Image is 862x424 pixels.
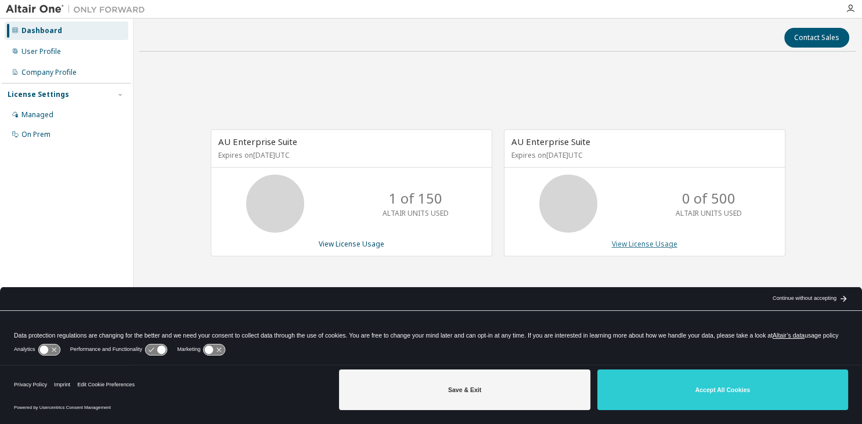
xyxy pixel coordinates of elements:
p: 1 of 150 [389,189,442,208]
a: View License Usage [612,239,677,249]
div: License Settings [8,90,69,99]
p: ALTAIR UNITS USED [676,208,742,218]
div: User Profile [21,47,61,56]
a: View License Usage [319,239,384,249]
p: ALTAIR UNITS USED [383,208,449,218]
span: AU Enterprise Suite [218,136,297,147]
p: Expires on [DATE] UTC [511,150,775,160]
div: Company Profile [21,68,77,77]
img: Altair One [6,3,151,15]
div: Managed [21,110,53,119]
div: Dashboard [21,26,62,35]
div: On Prem [21,130,51,139]
p: Expires on [DATE] UTC [218,150,482,160]
button: Contact Sales [784,28,849,48]
span: AU Enterprise Suite [511,136,590,147]
p: 0 of 500 [682,189,735,208]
